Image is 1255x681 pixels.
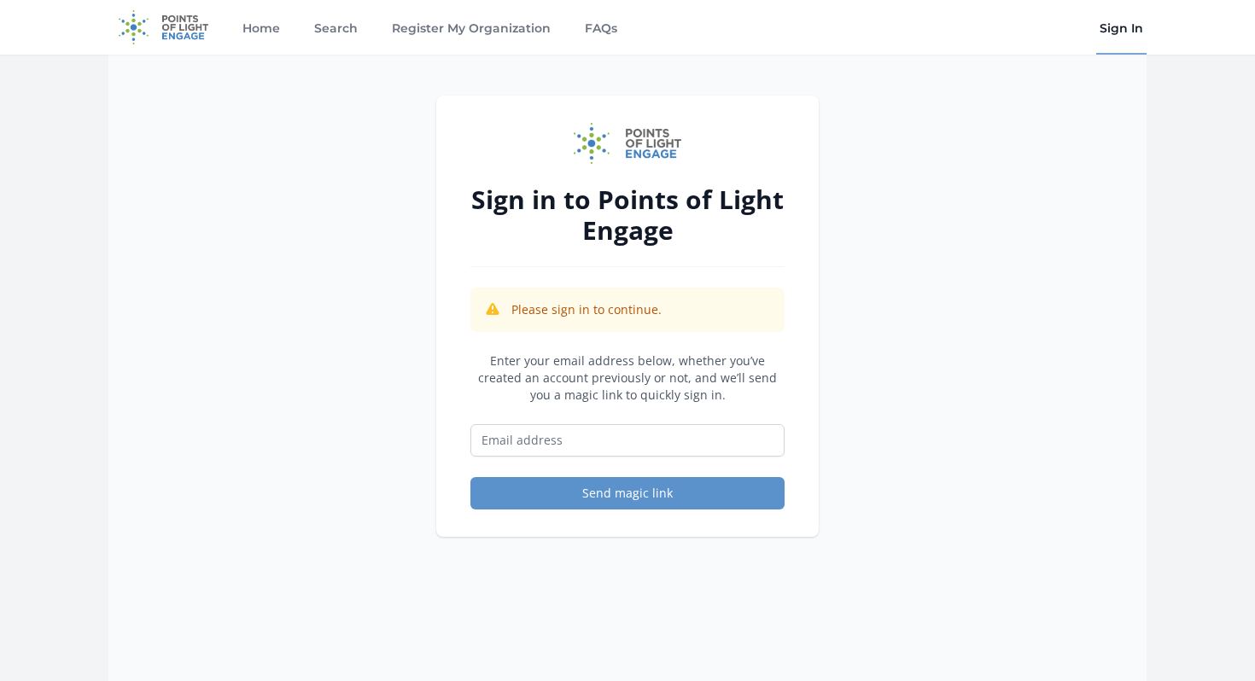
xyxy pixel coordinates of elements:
p: Enter your email address below, whether you’ve created an account previously or not, and we’ll se... [470,352,785,404]
p: Please sign in to continue. [511,301,662,318]
img: Points of Light Engage logo [574,123,681,164]
h2: Sign in to Points of Light Engage [470,184,785,246]
input: Email address [470,424,785,457]
button: Send magic link [470,477,785,509]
